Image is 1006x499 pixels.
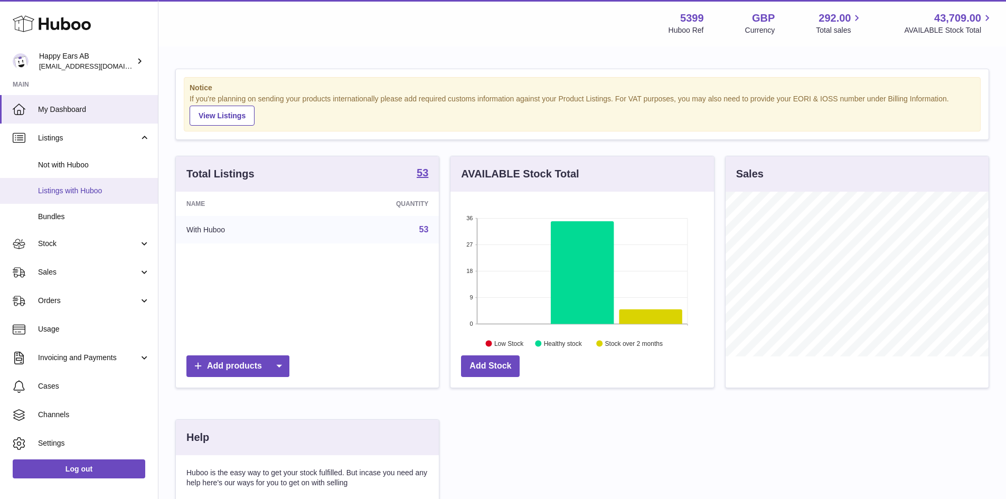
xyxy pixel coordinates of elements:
[467,215,473,221] text: 36
[13,459,145,478] a: Log out
[38,410,150,420] span: Channels
[467,241,473,248] text: 27
[904,11,993,35] a: 43,709.00 AVAILABLE Stock Total
[745,25,775,35] div: Currency
[494,340,524,347] text: Low Stock
[186,167,255,181] h3: Total Listings
[461,355,520,377] a: Add Stock
[669,25,704,35] div: Huboo Ref
[752,11,775,25] strong: GBP
[605,340,663,347] text: Stock over 2 months
[736,167,764,181] h3: Sales
[38,239,139,249] span: Stock
[186,430,209,445] h3: Help
[39,62,155,70] span: [EMAIL_ADDRESS][DOMAIN_NAME]
[38,105,150,115] span: My Dashboard
[190,106,255,126] a: View Listings
[417,167,428,180] a: 53
[470,294,473,300] text: 9
[544,340,582,347] text: Healthy stock
[190,94,975,126] div: If you're planning on sending your products internationally please add required customs informati...
[190,83,975,93] strong: Notice
[680,11,704,25] strong: 5399
[38,186,150,196] span: Listings with Huboo
[38,353,139,363] span: Invoicing and Payments
[38,381,150,391] span: Cases
[176,192,315,216] th: Name
[186,355,289,377] a: Add products
[934,11,981,25] span: 43,709.00
[419,225,429,234] a: 53
[819,11,851,25] span: 292.00
[816,25,863,35] span: Total sales
[13,53,29,69] img: internalAdmin-5399@internal.huboo.com
[470,321,473,327] text: 0
[38,296,139,306] span: Orders
[461,167,579,181] h3: AVAILABLE Stock Total
[39,51,134,71] div: Happy Ears AB
[38,212,150,222] span: Bundles
[816,11,863,35] a: 292.00 Total sales
[38,133,139,143] span: Listings
[38,324,150,334] span: Usage
[315,192,439,216] th: Quantity
[186,468,428,488] p: Huboo is the easy way to get your stock fulfilled. But incase you need any help here's our ways f...
[38,438,150,448] span: Settings
[176,216,315,243] td: With Huboo
[38,267,139,277] span: Sales
[38,160,150,170] span: Not with Huboo
[467,268,473,274] text: 18
[417,167,428,178] strong: 53
[904,25,993,35] span: AVAILABLE Stock Total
